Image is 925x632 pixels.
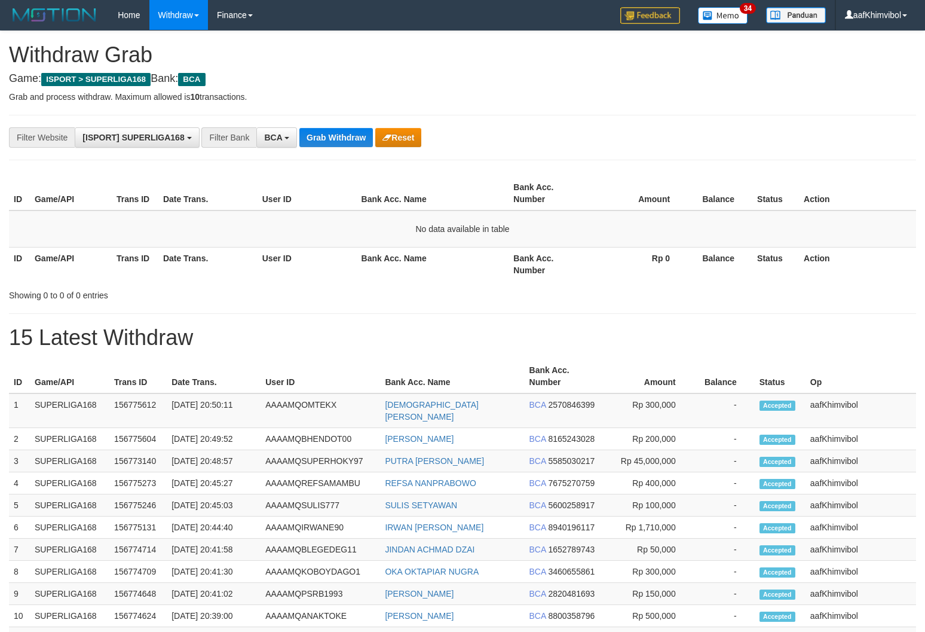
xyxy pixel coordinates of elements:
th: Rp 0 [590,247,688,281]
th: Balance [688,247,752,281]
img: panduan.png [766,7,826,23]
strong: 10 [190,92,200,102]
td: SUPERLIGA168 [30,583,109,605]
td: - [694,561,755,583]
th: Bank Acc. Name [357,247,509,281]
td: 156774709 [109,561,167,583]
td: 156775612 [109,393,167,428]
a: IRWAN [PERSON_NAME] [385,523,483,532]
th: Balance [694,359,755,393]
td: 6 [9,517,30,539]
td: [DATE] 20:48:57 [167,450,261,472]
span: BCA [264,133,282,142]
td: 4 [9,472,30,494]
td: 1 [9,393,30,428]
td: aafKhimvibol [805,450,916,472]
span: ISPORT > SUPERLIGA168 [41,73,151,86]
span: BCA [529,456,546,466]
td: [DATE] 20:41:30 [167,561,261,583]
span: Accepted [759,435,795,445]
td: Rp 200,000 [602,428,694,450]
span: Accepted [759,590,795,600]
span: BCA [529,589,546,599]
td: 156774624 [109,605,167,627]
td: AAAAMQBHENDOT00 [261,428,380,450]
td: [DATE] 20:45:27 [167,472,261,494]
td: aafKhimvibol [805,583,916,605]
th: Status [755,359,805,393]
button: Grab Withdraw [299,128,373,147]
td: 2 [9,428,30,450]
th: Status [752,176,799,210]
span: BCA [178,73,205,86]
th: Game/API [30,247,112,281]
th: Amount [590,176,688,210]
th: Date Trans. [167,359,261,393]
td: aafKhimvibol [805,494,916,517]
div: Showing 0 to 0 of 0 entries [9,285,376,301]
td: aafKhimvibol [805,428,916,450]
span: Accepted [759,567,795,578]
td: 156774714 [109,539,167,561]
td: AAAAMQBLEGEDEG11 [261,539,380,561]
td: AAAAMQKOBOYDAGO1 [261,561,380,583]
th: Bank Acc. Number [525,359,602,393]
th: Trans ID [109,359,167,393]
span: Copy 8940196117 to clipboard [548,523,595,532]
td: SUPERLIGA168 [30,539,109,561]
td: SUPERLIGA168 [30,517,109,539]
span: Accepted [759,457,795,467]
span: Copy 8165243028 to clipboard [548,434,595,444]
th: Date Trans. [158,176,258,210]
span: Copy 2820481693 to clipboard [548,589,595,599]
a: PUTRA [PERSON_NAME] [385,456,484,466]
span: Accepted [759,501,795,511]
th: User ID [258,247,357,281]
td: Rp 50,000 [602,539,694,561]
td: SUPERLIGA168 [30,605,109,627]
td: AAAAMQOMTEKX [261,393,380,428]
td: aafKhimvibol [805,472,916,494]
td: Rp 400,000 [602,472,694,494]
th: Bank Acc. Number [509,247,590,281]
span: Copy 8800358796 to clipboard [548,611,595,621]
th: Trans ID [112,176,158,210]
td: aafKhimvibol [805,605,916,627]
td: [DATE] 20:41:02 [167,583,261,605]
td: SUPERLIGA168 [30,450,109,472]
td: 3 [9,450,30,472]
td: aafKhimvibol [805,539,916,561]
th: Bank Acc. Number [509,176,590,210]
span: BCA [529,523,546,532]
th: User ID [258,176,357,210]
td: AAAAMQANAKTOKE [261,605,380,627]
a: SULIS SETYAWAN [385,500,457,510]
td: - [694,494,755,517]
button: [ISPORT] SUPERLIGA168 [75,127,199,148]
img: MOTION_logo.png [9,6,100,24]
td: [DATE] 20:41:58 [167,539,261,561]
span: Copy 5600258917 to clipboard [548,500,595,510]
td: Rp 500,000 [602,605,694,627]
td: aafKhimvibol [805,517,916,539]
td: - [694,472,755,494]
th: ID [9,176,30,210]
p: Grab and process withdraw. Maximum allowed is transactions. [9,91,916,103]
td: Rp 1,710,000 [602,517,694,539]
th: Bank Acc. Name [380,359,524,393]
span: Copy 1652789743 to clipboard [548,545,595,554]
th: Date Trans. [158,247,258,281]
th: Bank Acc. Name [357,176,509,210]
h4: Game: Bank: [9,73,916,85]
div: Filter Bank [201,127,256,148]
td: Rp 100,000 [602,494,694,517]
td: 5 [9,494,30,517]
td: Rp 300,000 [602,393,694,428]
th: Balance [688,176,752,210]
td: [DATE] 20:49:52 [167,428,261,450]
span: Accepted [759,523,795,533]
span: Accepted [759,479,795,489]
td: 156775131 [109,517,167,539]
span: Accepted [759,545,795,555]
span: Copy 3460655861 to clipboard [548,567,595,576]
